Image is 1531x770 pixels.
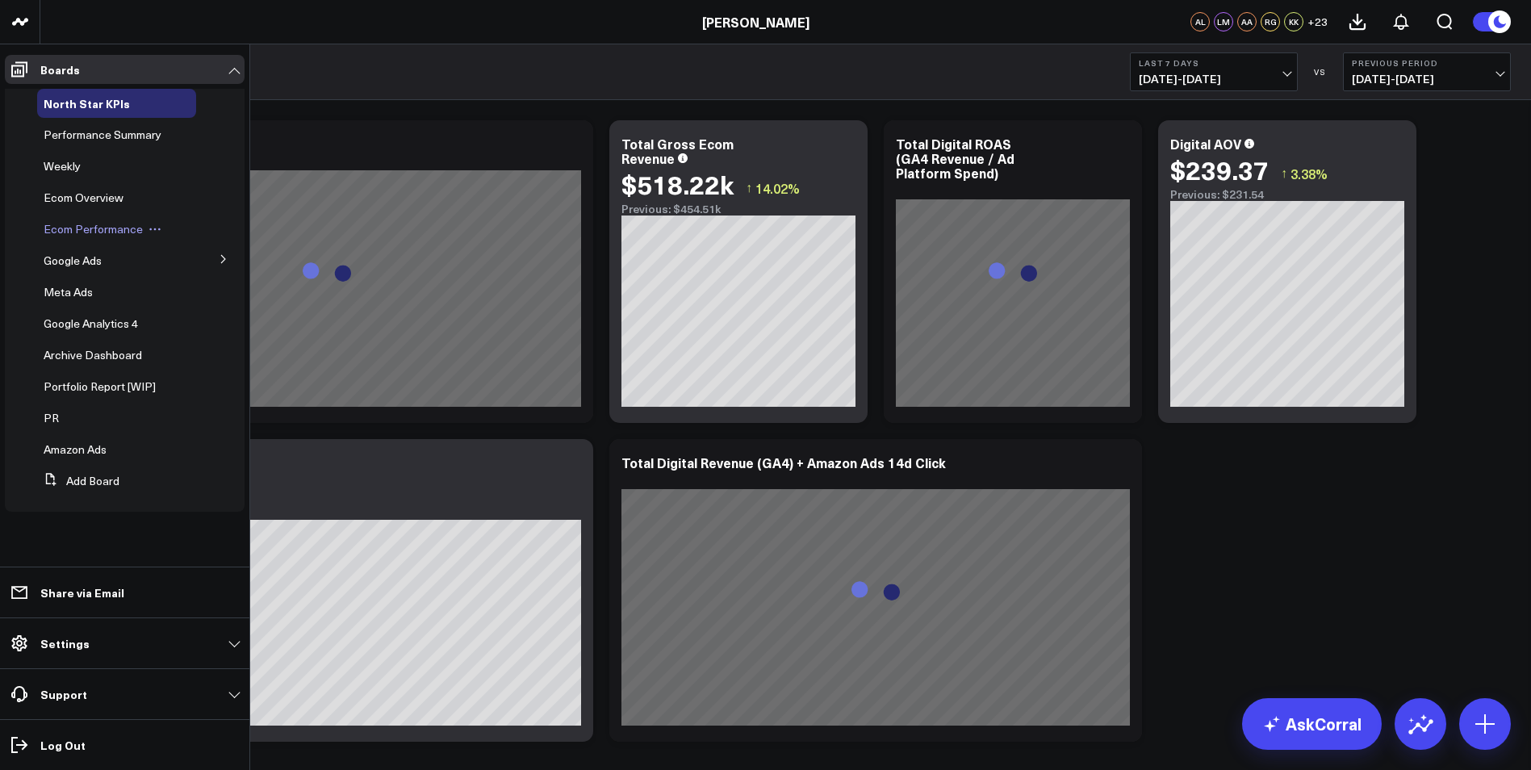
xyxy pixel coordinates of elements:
[44,128,161,141] a: Performance Summary
[44,412,59,425] a: PR
[44,158,81,174] span: Weekly
[1242,698,1382,750] a: AskCorral
[755,179,800,197] span: 14.02%
[44,95,130,111] span: North Star KPIs
[746,178,752,199] span: ↑
[40,739,86,751] p: Log Out
[44,160,81,173] a: Weekly
[1190,12,1210,31] div: AL
[5,730,245,760] a: Log Out
[1170,188,1404,201] div: Previous: $231.54
[37,467,119,496] button: Add Board
[44,349,142,362] a: Archive Dashboard
[1130,52,1298,91] button: Last 7 Days[DATE]-[DATE]
[1170,135,1241,153] div: Digital AOV
[1281,163,1287,184] span: ↑
[702,13,809,31] a: [PERSON_NAME]
[44,316,138,331] span: Google Analytics 4
[44,443,107,456] a: Amazon Ads
[44,284,93,299] span: Meta Ads
[1261,12,1280,31] div: RG
[44,223,143,236] a: Ecom Performance
[44,347,142,362] span: Archive Dashboard
[44,317,138,330] a: Google Analytics 4
[44,127,161,142] span: Performance Summary
[44,97,130,110] a: North Star KPIs
[1284,12,1303,31] div: KK
[40,63,80,76] p: Boards
[1139,58,1289,68] b: Last 7 Days
[621,169,734,199] div: $518.22k
[40,637,90,650] p: Settings
[44,379,156,394] span: Portfolio Report [WIP]
[44,253,102,268] span: Google Ads
[621,135,734,167] div: Total Gross Ecom Revenue
[44,380,156,393] a: Portfolio Report [WIP]
[1307,16,1328,27] span: + 23
[621,454,946,471] div: Total Digital Revenue (GA4) + Amazon Ads 14d Click
[73,507,581,520] div: Previous: 84.31k
[621,203,855,216] div: Previous: $454.51k
[1237,12,1257,31] div: AA
[44,254,102,267] a: Google Ads
[1306,67,1335,77] div: VS
[44,221,143,236] span: Ecom Performance
[1139,73,1289,86] span: [DATE] - [DATE]
[1214,12,1233,31] div: LM
[896,135,1014,182] div: Total Digital ROAS (GA4 Revenue / Ad Platform Spend)
[40,586,124,599] p: Share via Email
[1343,52,1511,91] button: Previous Period[DATE]-[DATE]
[44,410,59,425] span: PR
[1170,155,1269,184] div: $239.37
[1307,12,1328,31] button: +23
[1352,73,1502,86] span: [DATE] - [DATE]
[1352,58,1502,68] b: Previous Period
[1290,165,1328,182] span: 3.38%
[44,286,93,299] a: Meta Ads
[40,688,87,701] p: Support
[44,441,107,457] span: Amazon Ads
[44,191,123,204] a: Ecom Overview
[44,190,123,205] span: Ecom Overview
